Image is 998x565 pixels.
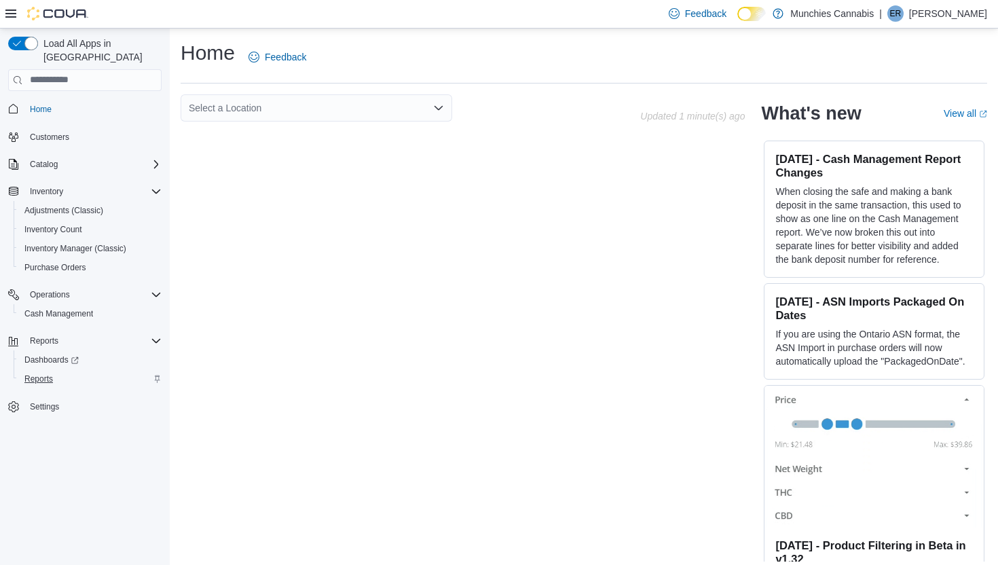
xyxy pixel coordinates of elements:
[24,398,162,415] span: Settings
[737,7,766,21] input: Dark Mode
[3,397,167,416] button: Settings
[19,259,92,276] a: Purchase Orders
[8,94,162,452] nav: Complex example
[24,128,162,145] span: Customers
[3,331,167,350] button: Reports
[887,5,904,22] div: Ella Roland
[30,186,63,197] span: Inventory
[24,333,64,349] button: Reports
[640,111,745,122] p: Updated 1 minute(s) ago
[790,5,874,22] p: Munchies Cannabis
[909,5,987,22] p: [PERSON_NAME]
[761,103,861,124] h2: What's new
[24,354,79,365] span: Dashboards
[879,5,882,22] p: |
[24,243,126,254] span: Inventory Manager (Classic)
[24,262,86,273] span: Purchase Orders
[14,220,167,239] button: Inventory Count
[890,5,902,22] span: ER
[19,371,58,387] a: Reports
[19,202,109,219] a: Adjustments (Classic)
[19,240,162,257] span: Inventory Manager (Classic)
[3,182,167,201] button: Inventory
[24,101,162,117] span: Home
[775,295,973,322] h3: [DATE] - ASN Imports Packaged On Dates
[19,306,162,322] span: Cash Management
[19,259,162,276] span: Purchase Orders
[30,104,52,115] span: Home
[19,352,162,368] span: Dashboards
[14,239,167,258] button: Inventory Manager (Classic)
[24,287,162,303] span: Operations
[24,101,57,117] a: Home
[3,155,167,174] button: Catalog
[24,129,75,145] a: Customers
[24,308,93,319] span: Cash Management
[24,224,82,235] span: Inventory Count
[24,333,162,349] span: Reports
[24,183,162,200] span: Inventory
[24,373,53,384] span: Reports
[38,37,162,64] span: Load All Apps in [GEOGRAPHIC_DATA]
[14,258,167,277] button: Purchase Orders
[19,240,132,257] a: Inventory Manager (Classic)
[3,285,167,304] button: Operations
[19,306,98,322] a: Cash Management
[24,183,69,200] button: Inventory
[14,369,167,388] button: Reports
[775,152,973,179] h3: [DATE] - Cash Management Report Changes
[14,201,167,220] button: Adjustments (Classic)
[30,401,59,412] span: Settings
[24,205,103,216] span: Adjustments (Classic)
[19,352,84,368] a: Dashboards
[979,110,987,118] svg: External link
[27,7,88,20] img: Cova
[14,304,167,323] button: Cash Management
[14,350,167,369] a: Dashboards
[181,39,235,67] h1: Home
[737,21,738,22] span: Dark Mode
[3,99,167,119] button: Home
[3,127,167,147] button: Customers
[19,202,162,219] span: Adjustments (Classic)
[30,159,58,170] span: Catalog
[265,50,306,64] span: Feedback
[30,289,70,300] span: Operations
[19,221,88,238] a: Inventory Count
[24,399,64,415] a: Settings
[243,43,312,71] a: Feedback
[19,371,162,387] span: Reports
[944,108,987,119] a: View allExternal link
[24,156,162,172] span: Catalog
[685,7,726,20] span: Feedback
[24,287,75,303] button: Operations
[19,221,162,238] span: Inventory Count
[30,132,69,143] span: Customers
[775,327,973,368] p: If you are using the Ontario ASN format, the ASN Import in purchase orders will now automatically...
[30,335,58,346] span: Reports
[24,156,63,172] button: Catalog
[433,103,444,113] button: Open list of options
[775,185,973,266] p: When closing the safe and making a bank deposit in the same transaction, this used to show as one...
